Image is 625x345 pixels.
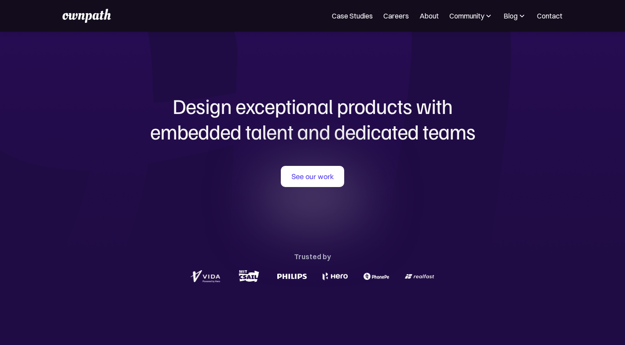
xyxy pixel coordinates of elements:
[504,11,526,21] div: Blog
[101,93,524,144] h1: Design exceptional products with embedded talent and dedicated teams
[419,11,439,21] a: About
[504,11,518,21] div: Blog
[449,11,484,21] div: Community
[449,11,493,21] div: Community
[537,11,562,21] a: Contact
[294,250,331,263] div: Trusted by
[383,11,409,21] a: Careers
[281,166,344,187] a: See our work
[332,11,373,21] a: Case Studies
